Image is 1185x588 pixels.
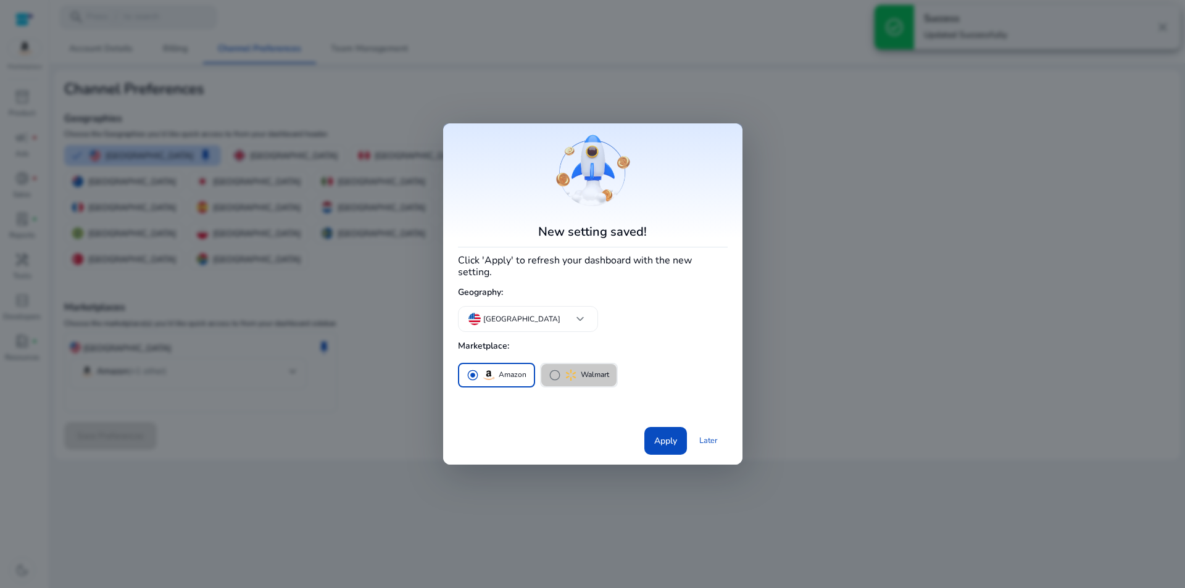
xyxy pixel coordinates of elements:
[468,313,481,325] img: us.svg
[483,313,560,325] p: [GEOGRAPHIC_DATA]
[581,368,609,381] p: Walmart
[689,429,728,452] a: Later
[458,283,728,303] h5: Geography:
[563,368,578,383] img: walmart.svg
[458,252,728,278] h4: Click 'Apply' to refresh your dashboard with the new setting.
[499,368,526,381] p: Amazon
[458,336,728,357] h5: Marketplace:
[467,369,479,381] span: radio_button_checked
[549,369,561,381] span: radio_button_unchecked
[481,368,496,383] img: amazon.svg
[654,434,677,447] span: Apply
[644,427,687,455] button: Apply
[573,312,588,326] span: keyboard_arrow_down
